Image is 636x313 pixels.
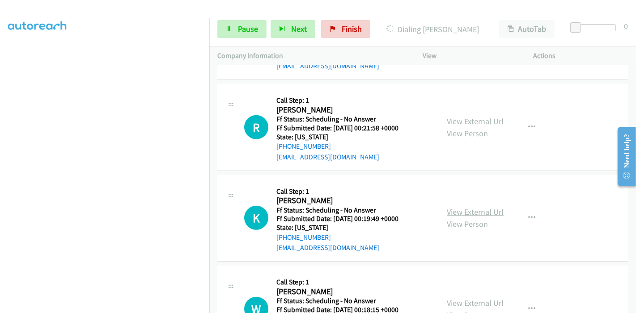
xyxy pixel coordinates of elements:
[276,233,331,242] a: [PHONE_NUMBER]
[342,24,362,34] span: Finish
[276,223,410,232] h5: State: [US_STATE]
[534,50,628,61] p: Actions
[447,128,488,138] a: View Person
[624,20,628,32] div: 0
[291,24,307,34] span: Next
[447,207,504,217] a: View External Url
[276,142,331,150] a: [PHONE_NUMBER]
[611,121,636,192] iframe: Resource Center
[276,243,379,252] a: [EMAIL_ADDRESS][DOMAIN_NAME]
[244,115,268,139] h1: R
[276,187,410,196] h5: Call Step: 1
[244,115,268,139] div: The call is yet to be attempted
[276,105,410,115] h2: [PERSON_NAME]
[276,62,379,70] a: [EMAIL_ADDRESS][DOMAIN_NAME]
[447,298,504,308] a: View External Url
[271,20,315,38] button: Next
[276,287,410,297] h2: [PERSON_NAME]
[321,20,370,38] a: Finish
[382,23,483,35] p: Dialing [PERSON_NAME]
[244,206,268,230] h1: K
[217,50,407,61] p: Company Information
[276,133,410,142] h5: State: [US_STATE]
[575,24,616,31] div: Delay between calls (in seconds)
[276,96,410,105] h5: Call Step: 1
[238,24,258,34] span: Pause
[276,206,410,215] h5: Ff Status: Scheduling - No Answer
[276,196,410,206] h2: [PERSON_NAME]
[276,115,410,124] h5: Ff Status: Scheduling - No Answer
[276,278,410,287] h5: Call Step: 1
[276,214,410,223] h5: Ff Submitted Date: [DATE] 00:19:49 +0000
[276,296,410,305] h5: Ff Status: Scheduling - No Answer
[244,206,268,230] div: The call is yet to be attempted
[447,219,488,229] a: View Person
[276,124,410,133] h5: Ff Submitted Date: [DATE] 00:21:58 +0000
[499,20,555,38] button: AutoTab
[276,153,379,161] a: [EMAIL_ADDRESS][DOMAIN_NAME]
[423,50,517,61] p: View
[447,116,504,126] a: View External Url
[217,20,267,38] a: Pause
